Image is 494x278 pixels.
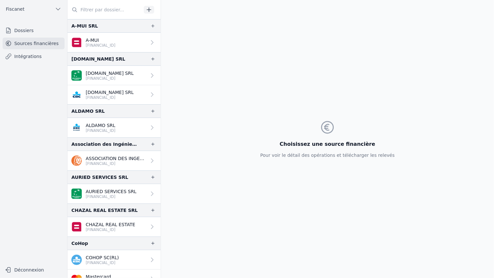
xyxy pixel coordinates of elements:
[86,194,137,199] p: [FINANCIAL_ID]
[86,76,134,81] p: [FINANCIAL_ID]
[3,38,65,49] a: Sources financières
[3,25,65,36] a: Dossiers
[86,254,119,261] p: COHOP SC(RL)
[260,140,395,148] h3: Choisissez une source financière
[71,222,82,232] img: belfius.png
[3,4,65,14] button: Fiscanet
[3,51,65,62] a: Intégrations
[68,217,161,237] a: CHAZAL REAL ESTATE [FINANCIAL_ID]
[260,152,395,158] p: Pour voir le détail des opérations et télécharger les relevés
[86,227,135,232] p: [FINANCIAL_ID]
[86,128,116,133] p: [FINANCIAL_ID]
[86,37,116,43] p: A-MUI
[68,118,161,137] a: ALDAMO SRL [FINANCIAL_ID]
[86,43,116,48] p: [FINANCIAL_ID]
[71,239,88,247] div: CoHop
[86,89,134,96] p: [DOMAIN_NAME] SRL
[71,206,138,214] div: CHAZAL REAL ESTATE SRL
[68,4,142,16] input: Filtrer par dossier...
[86,221,135,228] p: CHAZAL REAL ESTATE
[71,89,82,100] img: CBC_CREGBEBB.png
[71,37,82,48] img: belfius.png
[86,122,116,129] p: ALDAMO SRL
[6,6,24,12] span: Fiscanet
[68,151,161,170] a: ASSOCIATION DES INGENIEURS CIVIL ASBL A.I.L.V. [FINANCIAL_ID]
[86,155,146,162] p: ASSOCIATION DES INGENIEURS CIVIL ASBL A.I.L.V.
[86,70,134,76] p: [DOMAIN_NAME] SRL
[3,265,65,275] button: Déconnexion
[71,173,128,181] div: AURIED SERVICES SRL
[71,189,82,199] img: BNP_BE_BUSINESS_GEBABEBB.png
[71,255,82,265] img: kbc.png
[86,95,134,100] p: [FINANCIAL_ID]
[68,250,161,270] a: COHOP SC(RL) [FINANCIAL_ID]
[71,122,82,133] img: KBC_BRUSSELS_KREDBEBB.png
[86,188,137,195] p: AURIED SERVICES SRL
[68,33,161,52] a: A-MUI [FINANCIAL_ID]
[71,156,82,166] img: ing.png
[86,260,119,265] p: [FINANCIAL_ID]
[71,107,105,115] div: ALDAMO SRL
[71,22,98,30] div: A-MUI SRL
[71,70,82,81] img: BNP_BE_BUSINESS_GEBABEBB.png
[68,66,161,85] a: [DOMAIN_NAME] SRL [FINANCIAL_ID]
[71,55,125,63] div: [DOMAIN_NAME] SRL
[68,85,161,104] a: [DOMAIN_NAME] SRL [FINANCIAL_ID]
[71,140,140,148] div: Association des Ingénieurs Civils Sortis de l'Université [DEMOGRAPHIC_DATA] de Louvain-Vereniging...
[86,161,146,166] p: [FINANCIAL_ID]
[68,184,161,203] a: AURIED SERVICES SRL [FINANCIAL_ID]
